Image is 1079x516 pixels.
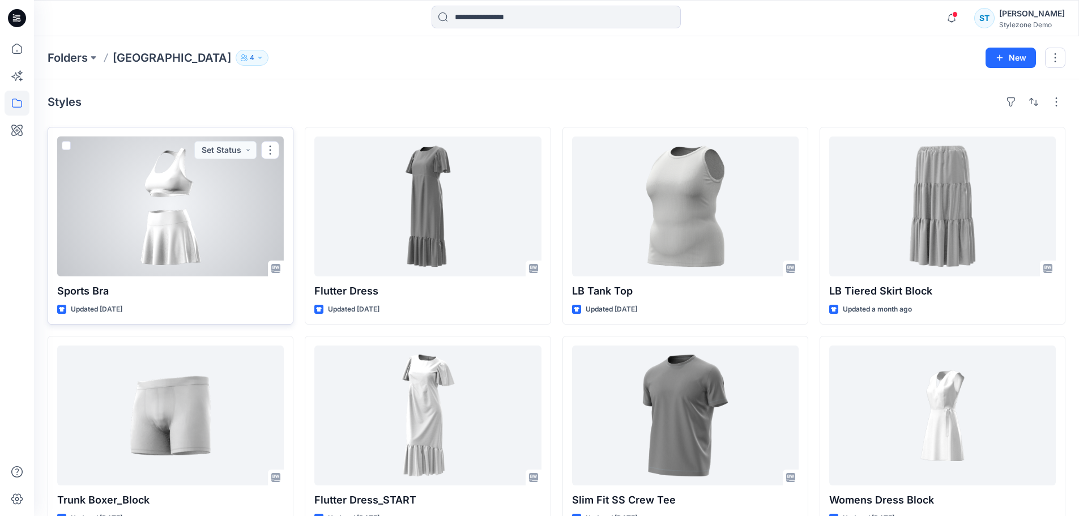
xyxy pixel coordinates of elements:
[829,137,1056,276] a: LB Tiered Skirt Block
[314,283,541,299] p: Flutter Dress
[974,8,995,28] div: ST
[314,137,541,276] a: Flutter Dress
[843,304,912,315] p: Updated a month ago
[57,346,284,485] a: Trunk Boxer_Block
[986,48,1036,68] button: New
[572,492,799,508] p: Slim Fit SS Crew Tee
[572,283,799,299] p: LB Tank Top
[314,346,541,485] a: Flutter Dress_START
[48,50,88,66] a: Folders
[250,52,254,64] p: 4
[57,283,284,299] p: Sports Bra
[113,50,231,66] p: [GEOGRAPHIC_DATA]
[48,95,82,109] h4: Styles
[829,346,1056,485] a: Womens Dress Block
[999,7,1065,20] div: [PERSON_NAME]
[57,137,284,276] a: Sports Bra
[314,492,541,508] p: Flutter Dress_START
[328,304,379,315] p: Updated [DATE]
[829,283,1056,299] p: LB Tiered Skirt Block
[572,137,799,276] a: LB Tank Top
[829,492,1056,508] p: Womens Dress Block
[236,50,268,66] button: 4
[999,20,1065,29] div: Stylezone Demo
[71,304,122,315] p: Updated [DATE]
[57,492,284,508] p: Trunk Boxer_Block
[572,346,799,485] a: Slim Fit SS Crew Tee
[586,304,637,315] p: Updated [DATE]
